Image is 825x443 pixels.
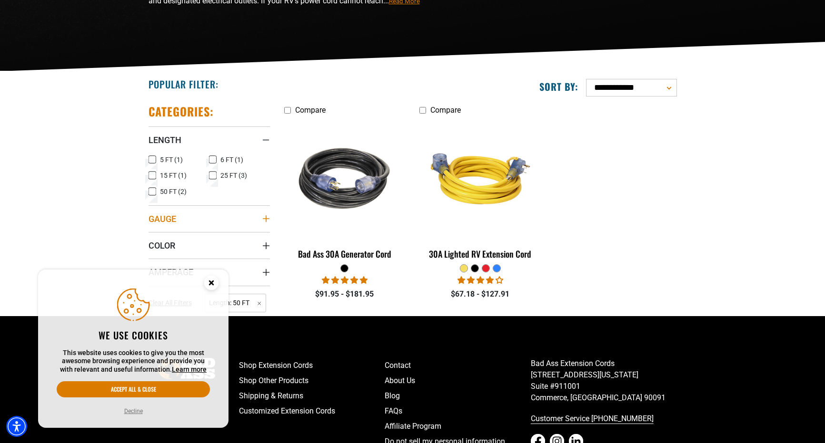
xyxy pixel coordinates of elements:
a: yellow 30A Lighted RV Extension Cord [419,119,541,264]
div: Accessibility Menu [6,416,27,437]
a: Shipping & Returns [239,388,385,404]
div: 30A Lighted RV Extension Cord [419,250,541,258]
div: Bad Ass 30A Generator Cord [284,250,406,258]
button: Close this option [194,270,229,299]
span: 4.11 stars [457,276,503,285]
a: Contact [385,358,531,373]
a: This website uses cookies to give you the most awesome browsing experience and provide you with r... [172,366,207,373]
span: Compare [295,106,326,115]
a: call 833-674-1699 [531,411,677,426]
span: 5.00 stars [322,276,368,285]
a: Customized Extension Cords [239,404,385,419]
span: 15 FT (1) [160,172,187,179]
a: black Bad Ass 30A Generator Cord [284,119,406,264]
a: Affiliate Program [385,419,531,434]
span: Amperage [149,267,193,278]
summary: Gauge [149,205,270,232]
div: $91.95 - $181.95 [284,289,406,300]
img: black [285,124,405,233]
span: Compare [430,106,461,115]
a: Blog [385,388,531,404]
span: Gauge [149,213,176,224]
h2: Popular Filter: [149,78,219,90]
p: This website uses cookies to give you the most awesome browsing experience and provide you with r... [57,349,210,374]
h2: Categories: [149,104,214,119]
span: 6 FT (1) [220,156,243,163]
span: Color [149,240,175,251]
div: $67.18 - $127.91 [419,289,541,300]
span: 25 FT (3) [220,172,247,179]
span: Length: 50 FT [205,294,266,312]
h2: We use cookies [57,329,210,341]
a: About Us [385,373,531,388]
a: Shop Extension Cords [239,358,385,373]
a: FAQs [385,404,531,419]
span: 50 FT (2) [160,188,187,195]
summary: Amperage [149,259,270,285]
summary: Color [149,232,270,259]
aside: Cookie Consent [38,270,229,428]
button: Decline [121,406,146,416]
a: Shop Other Products [239,373,385,388]
button: Accept all & close [57,381,210,397]
img: yellow [420,124,540,233]
a: Length: 50 FT [205,298,266,307]
span: 5 FT (1) [160,156,183,163]
summary: Length [149,126,270,153]
p: Bad Ass Extension Cords [STREET_ADDRESS][US_STATE] Suite #911001 Commerce, [GEOGRAPHIC_DATA] 90091 [531,358,677,404]
span: Length [149,135,181,145]
label: Sort by: [539,80,578,93]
